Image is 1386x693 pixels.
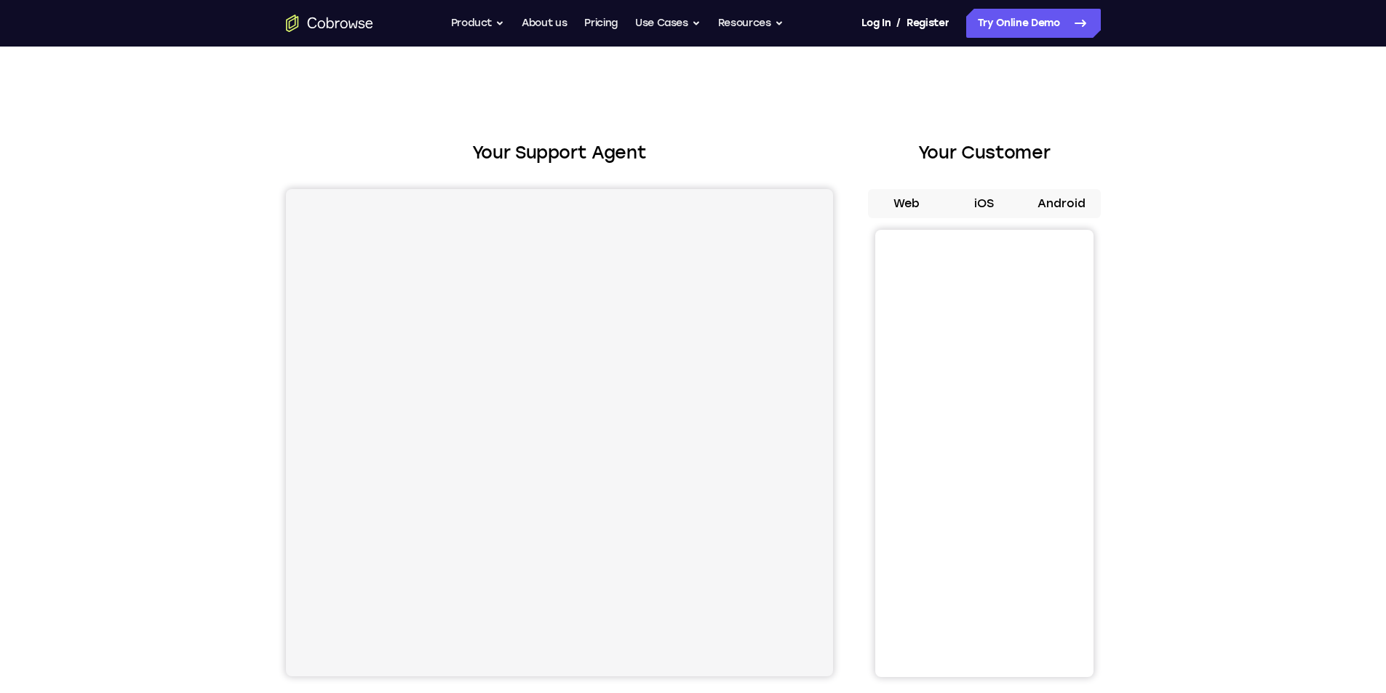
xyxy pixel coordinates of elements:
[907,9,949,38] a: Register
[861,9,891,38] a: Log In
[718,9,784,38] button: Resources
[451,9,505,38] button: Product
[896,15,901,32] span: /
[1023,189,1101,218] button: Android
[635,9,701,38] button: Use Cases
[286,15,373,32] a: Go to the home page
[945,189,1023,218] button: iOS
[286,189,833,676] iframe: Agent
[868,189,946,218] button: Web
[522,9,567,38] a: About us
[286,140,833,166] h2: Your Support Agent
[584,9,618,38] a: Pricing
[868,140,1101,166] h2: Your Customer
[966,9,1101,38] a: Try Online Demo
